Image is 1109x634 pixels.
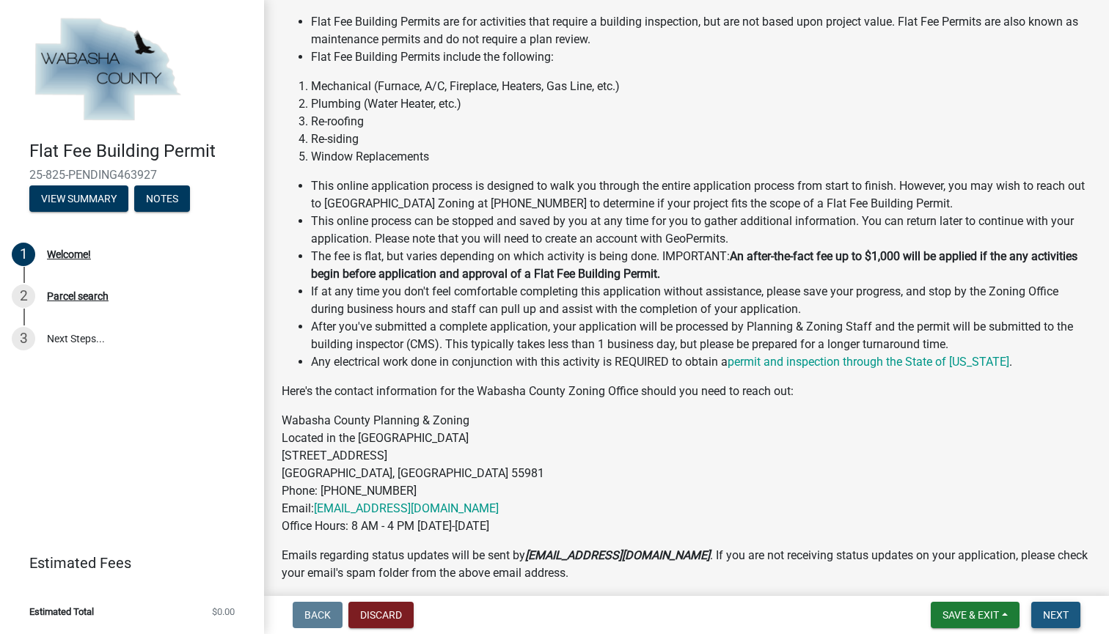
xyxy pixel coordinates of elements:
[47,291,109,301] div: Parcel search
[311,248,1091,283] li: The fee is flat, but varies depending on which activity is being done. IMPORTANT:
[47,249,91,259] div: Welcome!
[29,185,128,212] button: View Summary
[311,113,1091,130] li: Re-roofing
[311,95,1091,113] li: Plumbing (Water Heater, etc.)
[29,168,235,182] span: 25-825-PENDING463927
[311,177,1091,213] li: This online application process is designed to walk you through the entire application process fr...
[12,327,35,350] div: 3
[931,602,1020,628] button: Save & Exit
[314,501,499,515] a: [EMAIL_ADDRESS][DOMAIN_NAME]
[304,609,331,621] span: Back
[311,318,1091,353] li: After you've submitted a complete application, your application will be processed by Planning & Z...
[282,547,1091,582] p: Emails regarding status updates will be sent by . If you are not receiving status updates on your...
[311,148,1091,166] li: Window Replacements
[12,243,35,266] div: 1
[12,548,241,578] a: Estimated Fees
[311,48,1091,66] li: Flat Fee Building Permits include the following:
[282,412,1091,535] p: Wabasha County Planning & Zoning Located in the [GEOGRAPHIC_DATA] [STREET_ADDRESS] [GEOGRAPHIC_DA...
[29,141,252,162] h4: Flat Fee Building Permit
[311,353,1091,371] li: Any electrical work done in conjunction with this activity is REQUIRED to obtain a .
[311,78,1091,95] li: Mechanical (Furnace, A/C, Fireplace, Heaters, Gas Line, etc.)
[282,383,1091,400] p: Here's the contact information for the Wabasha County Zoning Office should you need to reach out:
[728,355,1009,369] a: permit and inspection through the State of [US_STATE]
[943,609,999,621] span: Save & Exit
[29,15,185,125] img: Wabasha County, Minnesota
[29,607,94,616] span: Estimated Total
[134,185,190,212] button: Notes
[311,130,1091,148] li: Re-siding
[311,213,1091,248] li: This online process can be stopped and saved by you at any time for you to gather additional info...
[1043,609,1069,621] span: Next
[134,193,190,205] wm-modal-confirm: Notes
[212,607,235,616] span: $0.00
[348,602,414,628] button: Discard
[311,283,1091,318] li: If at any time you don't feel comfortable completing this application without assistance, please ...
[1031,602,1080,628] button: Next
[311,13,1091,48] li: Flat Fee Building Permits are for activities that require a building inspection, but are not base...
[293,602,343,628] button: Back
[29,193,128,205] wm-modal-confirm: Summary
[525,548,710,562] strong: [EMAIL_ADDRESS][DOMAIN_NAME]
[12,284,35,308] div: 2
